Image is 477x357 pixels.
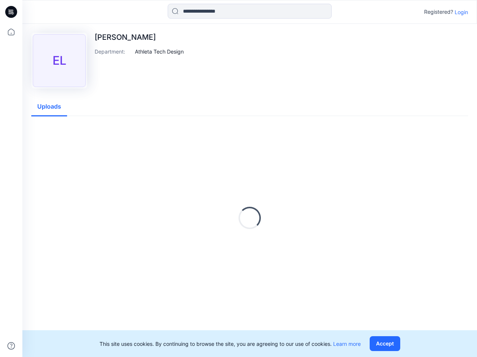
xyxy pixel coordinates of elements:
[31,97,67,116] button: Uploads
[135,48,184,55] p: Athleta Tech Design
[33,34,86,87] div: EL
[99,340,361,348] p: This site uses cookies. By continuing to browse the site, you are agreeing to our use of cookies.
[455,8,468,16] p: Login
[424,7,453,16] p: Registered?
[95,33,184,42] p: [PERSON_NAME]
[95,48,132,55] p: Department :
[370,336,400,351] button: Accept
[333,341,361,347] a: Learn more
